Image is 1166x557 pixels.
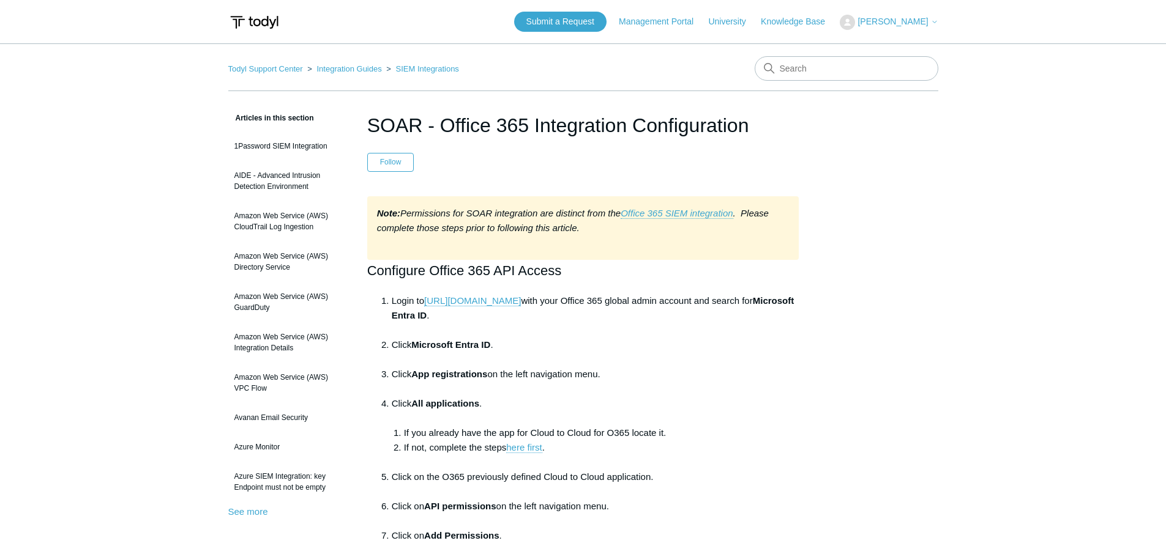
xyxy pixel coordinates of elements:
[228,164,349,198] a: AIDE - Advanced Intrusion Detection Environment
[506,442,542,453] a: here first
[228,114,314,122] span: Articles in this section
[228,285,349,319] a: Amazon Web Service (AWS) GuardDuty
[305,64,384,73] li: Integration Guides
[384,64,459,73] li: SIEM Integrations
[840,15,938,30] button: [PERSON_NAME]
[392,499,799,528] li: Click on on the left navigation menu.
[708,15,758,28] a: University
[228,204,349,238] a: Amazon Web Service (AWS) CloudTrail Log Ingestion
[621,208,733,219] a: Office 365 SIEM integration
[404,426,799,440] li: If you already have the app for Cloud to Cloud for O365 locate it.
[424,501,496,511] strong: API permissions
[377,208,769,233] em: Permissions for SOAR integration are distinct from the . Please complete those steps prior to fol...
[411,398,479,408] strong: All applications
[392,367,799,396] li: Click on the left navigation menu.
[858,17,928,26] span: [PERSON_NAME]
[228,366,349,400] a: Amazon Web Service (AWS) VPC Flow
[411,339,490,350] strong: Microsoft Entra ID
[424,295,521,306] a: [URL][DOMAIN_NAME]
[411,369,487,379] strong: App registrations
[228,506,268,517] a: See more
[392,396,799,470] li: Click .
[367,260,799,281] h2: Configure Office 365 API Access
[367,111,799,140] h1: SOAR - Office 365 Integration Configuration
[424,530,499,540] strong: Add Permissions
[228,64,303,73] a: Todyl Support Center
[761,15,837,28] a: Knowledge Base
[392,470,799,499] li: Click on the O365 previously defined Cloud to Cloud application.
[228,406,349,429] a: Avanan Email Security
[228,245,349,279] a: Amazon Web Service (AWS) Directory Service
[619,15,706,28] a: Management Portal
[392,293,799,338] li: Login to with your Office 365 global admin account and search for .
[392,338,799,367] li: Click .
[228,11,280,34] img: Todyl Support Center Help Center home page
[228,435,349,459] a: Azure Monitor
[514,12,607,32] a: Submit a Request
[367,153,414,171] button: Follow Article
[755,56,938,81] input: Search
[377,208,400,218] strong: Note:
[228,325,349,360] a: Amazon Web Service (AWS) Integration Details
[228,135,349,158] a: 1Password SIEM Integration
[392,295,794,320] strong: Microsoft Entra ID
[396,64,459,73] a: SIEM Integrations
[228,64,305,73] li: Todyl Support Center
[316,64,381,73] a: Integration Guides
[404,440,799,470] li: If not, complete the steps .
[228,465,349,499] a: Azure SIEM Integration: key Endpoint must not be empty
